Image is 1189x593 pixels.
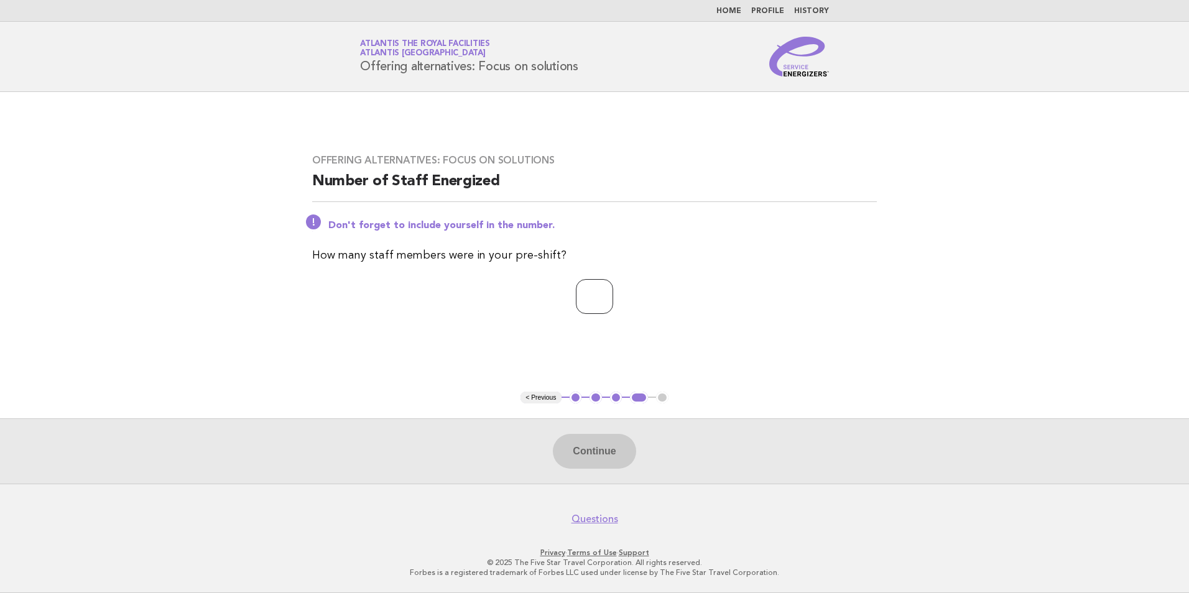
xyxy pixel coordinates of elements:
[214,568,975,577] p: Forbes is a registered trademark of Forbes LLC used under license by The Five Star Travel Corpora...
[571,513,618,525] a: Questions
[312,247,877,264] p: How many staff members were in your pre-shift?
[360,40,490,57] a: Atlantis The Royal FacilitiesAtlantis [GEOGRAPHIC_DATA]
[312,154,877,167] h3: Offering alternatives: Focus on solutions
[630,392,648,404] button: 4
[751,7,784,15] a: Profile
[520,392,561,404] button: < Previous
[567,548,617,557] a: Terms of Use
[214,548,975,558] p: · ·
[570,392,582,404] button: 1
[716,7,741,15] a: Home
[540,548,565,557] a: Privacy
[794,7,829,15] a: History
[610,392,622,404] button: 3
[328,219,877,232] p: Don't forget to include yourself in the number.
[312,172,877,202] h2: Number of Staff Energized
[590,392,602,404] button: 2
[360,40,578,73] h1: Offering alternatives: Focus on solutions
[360,50,486,58] span: Atlantis [GEOGRAPHIC_DATA]
[619,548,649,557] a: Support
[769,37,829,76] img: Service Energizers
[214,558,975,568] p: © 2025 The Five Star Travel Corporation. All rights reserved.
